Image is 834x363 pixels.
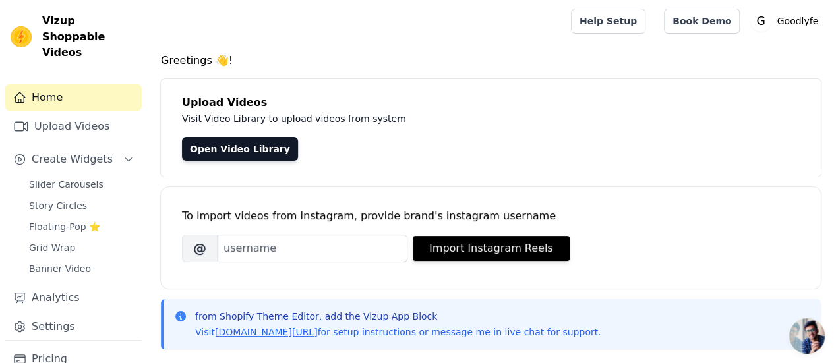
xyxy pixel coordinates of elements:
[750,9,823,33] button: G Goodlyfe
[5,314,142,340] a: Settings
[42,13,136,61] span: Vizup Shoppable Videos
[5,113,142,140] a: Upload Videos
[182,208,800,224] div: To import videos from Instagram, provide brand's instagram username
[21,217,142,236] a: Floating-Pop ⭐
[571,9,645,34] a: Help Setup
[215,327,318,337] a: [DOMAIN_NAME][URL]
[5,84,142,111] a: Home
[5,285,142,311] a: Analytics
[664,9,740,34] a: Book Demo
[182,95,800,111] h4: Upload Videos
[21,260,142,278] a: Banner Video
[29,262,91,275] span: Banner Video
[29,220,100,233] span: Floating-Pop ⭐
[182,235,218,262] span: @
[21,175,142,194] a: Slider Carousels
[161,53,821,69] h4: Greetings 👋!
[29,178,104,191] span: Slider Carousels
[789,318,825,354] a: Open chat
[413,236,570,261] button: Import Instagram Reels
[5,146,142,173] button: Create Widgets
[182,137,298,161] a: Open Video Library
[32,152,113,167] span: Create Widgets
[195,310,601,323] p: from Shopify Theme Editor, add the Vizup App Block
[218,235,407,262] input: username
[757,14,765,28] text: G
[21,238,142,257] a: Grid Wrap
[11,26,32,47] img: Vizup
[21,196,142,215] a: Story Circles
[29,199,87,212] span: Story Circles
[182,111,773,126] p: Visit Video Library to upload videos from system
[195,325,601,339] p: Visit for setup instructions or message me in live chat for support.
[771,9,823,33] p: Goodlyfe
[29,241,75,254] span: Grid Wrap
